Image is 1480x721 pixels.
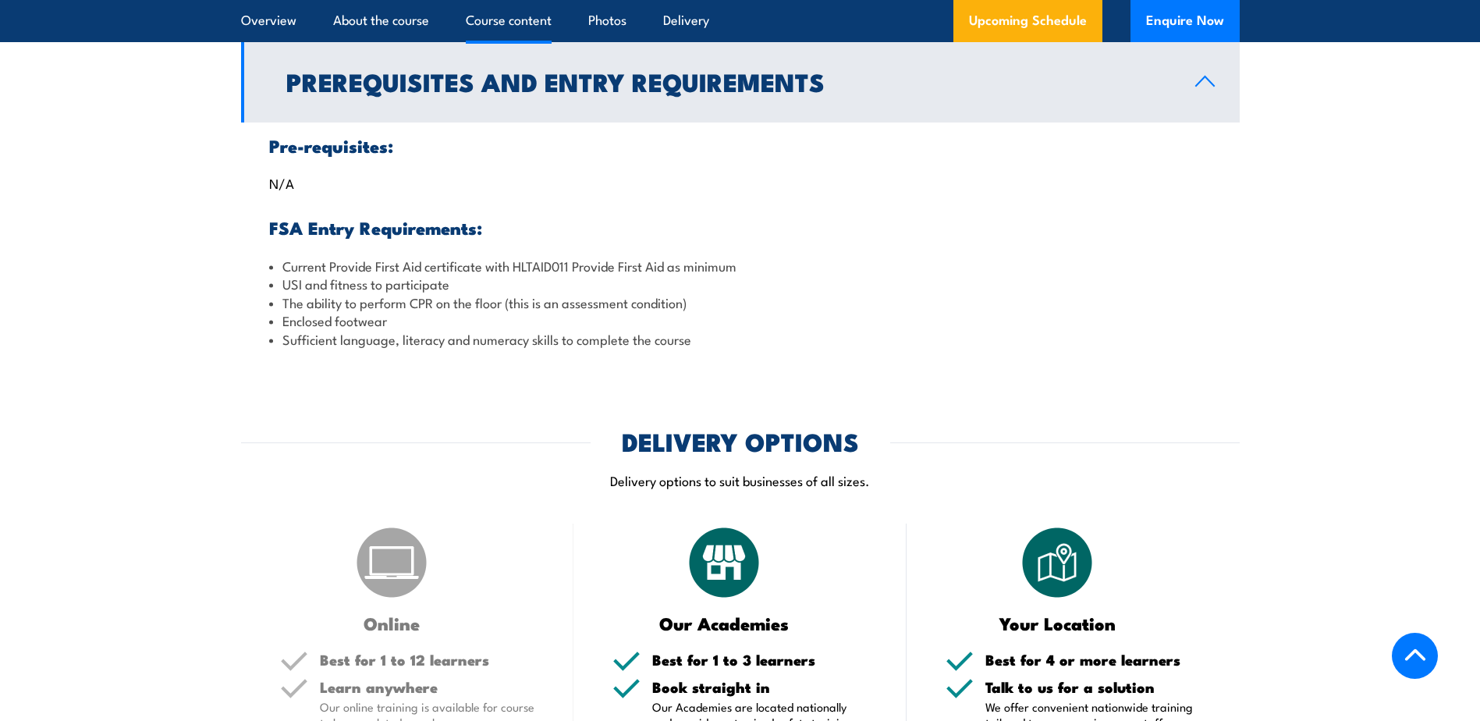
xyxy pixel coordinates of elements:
[985,680,1201,694] h5: Talk to us for a solution
[269,257,1212,275] li: Current Provide First Aid certificate with HLTAID011 Provide First Aid as minimum
[269,275,1212,293] li: USI and fitness to participate
[286,70,1170,92] h2: Prerequisites and Entry Requirements
[269,175,1212,190] p: N/A
[269,311,1212,329] li: Enclosed footwear
[652,680,868,694] h5: Book straight in
[320,652,535,667] h5: Best for 1 to 12 learners
[241,471,1240,489] p: Delivery options to suit businesses of all sizes.
[269,293,1212,311] li: The ability to perform CPR on the floor (this is an assessment condition)
[652,652,868,667] h5: Best for 1 to 3 learners
[612,614,836,632] h3: Our Academies
[946,614,1169,632] h3: Your Location
[320,680,535,694] h5: Learn anywhere
[985,652,1201,667] h5: Best for 4 or more learners
[622,430,859,452] h2: DELIVERY OPTIONS
[241,41,1240,123] a: Prerequisites and Entry Requirements
[269,330,1212,348] li: Sufficient language, literacy and numeracy skills to complete the course
[269,137,1212,154] h3: Pre-requisites:
[280,614,504,632] h3: Online
[269,218,1212,236] h3: FSA Entry Requirements:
